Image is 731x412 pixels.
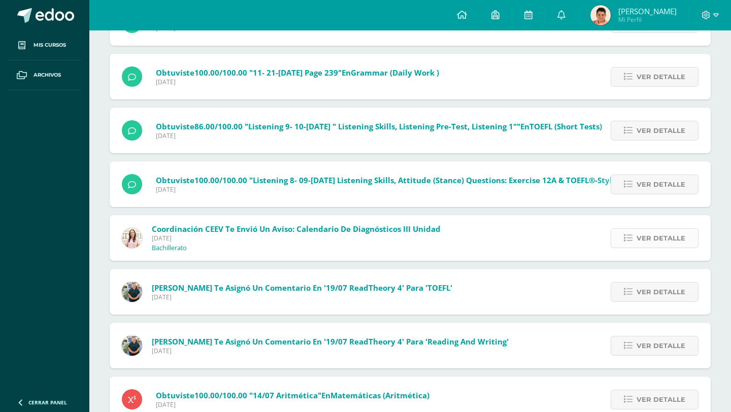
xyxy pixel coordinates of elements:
[637,390,685,409] span: Ver detalle
[351,67,439,78] span: Grammar (Daily Work )
[122,228,142,248] img: a684fa89395ef37b8895c4621d3f436f.png
[194,67,247,78] span: 100.00/100.00
[637,175,685,194] span: Ver detalle
[156,390,429,400] span: Obtuviste en
[152,283,452,293] span: [PERSON_NAME] te asignó un comentario en '19/07 ReadTheory 4' para 'TOEFL'
[194,121,243,131] span: 86.00/100.00
[156,78,439,86] span: [DATE]
[8,60,81,90] a: Archivos
[152,336,509,347] span: [PERSON_NAME] te asignó un comentario en '19/07 ReadTheory 4' para 'Reading and Writing'
[152,234,441,243] span: [DATE]
[637,283,685,301] span: Ver detalle
[249,390,321,400] span: "14/07 Aritmética"
[156,121,602,131] span: Obtuviste en
[156,400,429,409] span: [DATE]
[152,244,187,252] p: Bachillerato
[637,121,685,140] span: Ver detalle
[122,282,142,302] img: d3b263647c2d686994e508e2c9b90e59.png
[152,293,452,301] span: [DATE]
[618,6,677,16] span: [PERSON_NAME]
[249,67,342,78] span: "11- 21-[DATE] Page 239"
[618,15,677,24] span: Mi Perfil
[152,224,441,234] span: Coordinación CEEV te envió un aviso: Calendario de Diagnósticos III Unidad
[156,131,602,140] span: [DATE]
[637,67,685,86] span: Ver detalle
[34,41,66,49] span: Mis cursos
[156,67,439,78] span: Obtuviste en
[194,175,247,185] span: 100.00/100.00
[637,229,685,248] span: Ver detalle
[529,121,602,131] span: TOEFL (Short Tests)
[194,390,247,400] span: 100.00/100.00
[590,5,611,25] img: c7f6891603fb5af6efb770ab50e2a5d8.png
[249,175,670,185] span: "Listening 8- 09-[DATE] Listening Skills, Attitude (Stance) Questions: Exercise 12A & TOEFL®-styl...
[122,335,142,356] img: d3b263647c2d686994e508e2c9b90e59.png
[245,121,520,131] span: "Listening 9- 10-[DATE] " Listening Skills, Listening Pre-Test, Listening 1""
[8,30,81,60] a: Mis cursos
[637,336,685,355] span: Ver detalle
[28,399,67,406] span: Cerrar panel
[152,347,509,355] span: [DATE]
[34,71,61,79] span: Archivos
[330,390,429,400] span: Matemáticas (Aritmética)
